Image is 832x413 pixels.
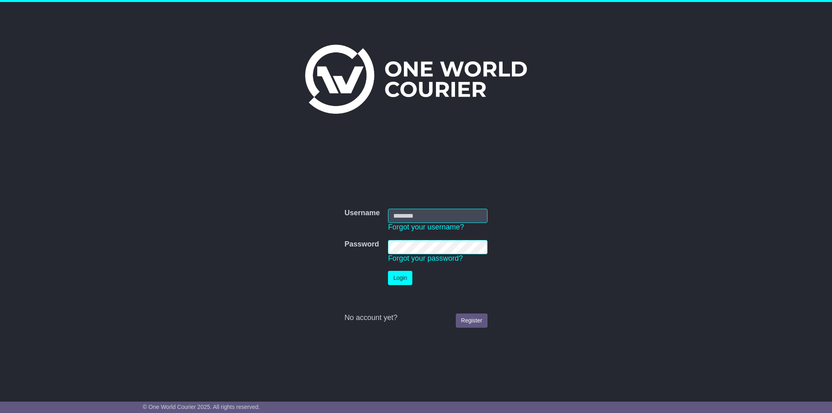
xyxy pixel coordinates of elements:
[143,404,260,410] span: © One World Courier 2025. All rights reserved.
[344,240,379,249] label: Password
[305,45,527,114] img: One World
[344,209,380,218] label: Username
[388,223,464,231] a: Forgot your username?
[388,254,463,262] a: Forgot your password?
[456,314,487,328] a: Register
[344,314,487,322] div: No account yet?
[388,271,412,285] button: Login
